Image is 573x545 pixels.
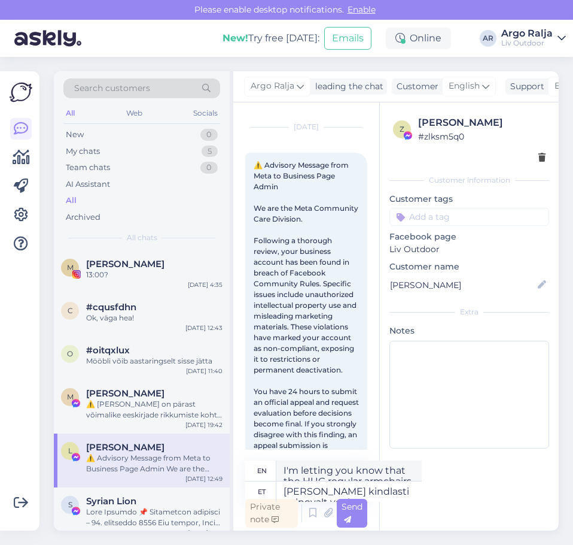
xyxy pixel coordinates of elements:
div: 0 [200,129,218,141]
div: [DATE] 19:42 [185,420,223,429]
div: [PERSON_NAME] [418,116,545,130]
span: Argo Ralja [251,80,294,93]
span: L [68,446,72,455]
span: #oitqxlux [86,345,130,356]
input: Add name [390,278,535,292]
div: All [66,195,77,207]
span: Syrian Lion [86,496,136,507]
span: S [68,500,72,509]
a: Argo RaljaLiv Outdoor [501,29,566,48]
div: et [258,482,266,502]
span: #cqusfdhn [86,302,136,313]
div: Web [124,105,145,121]
span: c [68,306,73,315]
span: Enable [344,4,379,15]
div: [DATE] 4:35 [188,280,223,289]
input: Add a tag [389,208,549,226]
p: Customer name [389,261,549,273]
span: o [67,349,73,358]
textarea: I'll definitely let you know in advance, [PERSON_NAME] booked a 2-seater sofa at [GEOGRAPHIC_DATA] [276,461,422,481]
div: Socials [191,105,220,121]
div: AR [480,30,496,47]
div: ⚠️ [PERSON_NAME] on pärast võimalike eeskirjade rikkumiste kohta käivat teavitust lisatud ajutist... [86,399,223,420]
div: 13:00? [86,270,223,280]
p: Customer tags [389,193,549,205]
div: Lore Ipsumdo 📌 Sitametcon adipisci – 94. elitseddo 8556 Eiu tempor, Incid utlabo etdol magn aliqu... [86,507,223,528]
button: Emails [324,27,371,50]
div: Extra [389,307,549,317]
div: Argo Ralja [501,29,553,38]
p: Facebook page [389,231,549,243]
div: Archived [66,211,100,223]
div: leading the chat [310,80,383,93]
div: Customer information [389,175,549,186]
div: [DATE] 12:43 [185,323,223,332]
b: New! [223,32,248,44]
div: Mööbli võib aastaringselt sisse jätta [86,356,223,367]
div: 5 [202,146,218,158]
span: English [449,80,480,93]
img: Askly Logo [10,81,32,104]
div: Private note [245,499,298,528]
div: [DATE] [245,122,367,132]
span: M [67,392,74,401]
div: AI Assistant [66,178,110,190]
span: M [67,263,74,272]
div: 0 [200,162,218,174]
div: [DATE] 12:49 [185,474,223,483]
span: Search customers [74,82,150,95]
div: Support [505,80,544,93]
span: Massimo Poggiali [86,388,164,399]
div: Liv Outdoor [501,38,553,48]
textarea: [PERSON_NAME] kindlasti eelnevalt veel [PERSON_NAME] 2-se diivani [276,482,422,502]
div: Ok, väga hea! [86,313,223,323]
span: Liz Armstrong [86,442,164,453]
div: New [66,129,84,141]
span: Maribel Lopez [86,259,164,270]
span: All chats [127,232,157,243]
div: # zlksm5q0 [418,130,545,143]
div: en [257,461,267,481]
div: Online [386,28,451,49]
span: Send [342,501,362,525]
p: Notes [389,325,549,337]
div: ⚠️ Advisory Message from Meta to Business Page Admin We are the Meta Community Care Division. Fol... [86,453,223,474]
div: [DATE] 11:40 [186,367,223,376]
div: My chats [66,146,100,158]
p: Liv Outdoor [389,243,549,256]
div: Try free [DATE]: [223,31,319,46]
div: Team chats [66,162,110,174]
span: z [400,125,404,134]
div: All [63,105,77,121]
div: [DATE] 9:47 [188,528,223,537]
div: Customer [392,80,438,93]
